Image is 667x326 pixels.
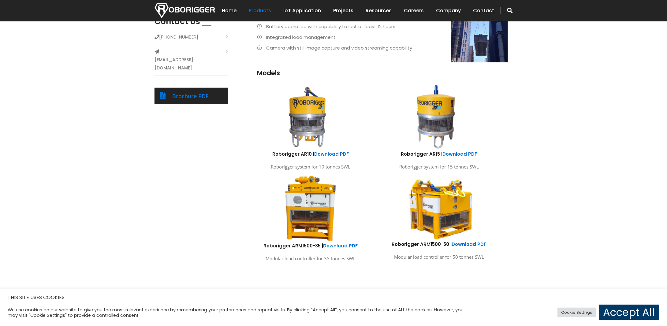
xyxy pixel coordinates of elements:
a: Home [222,1,237,20]
a: Download PDF [452,241,486,247]
h3: Models [257,69,508,77]
h6: Roborigger AR15 | [379,151,499,157]
img: Nortech [155,3,215,18]
a: [EMAIL_ADDRESS][DOMAIN_NAME] [155,56,228,72]
a: IoT Application [283,1,321,20]
h5: THIS SITE USES COOKIES [8,294,659,302]
a: Download PDF [323,243,358,249]
a: Products [249,1,271,20]
p: Modular load controller for 35 tonnes SWL [251,254,370,263]
a: Download PDF [314,151,349,157]
p: Roborigger system for 10 tonnes SWL [251,163,370,171]
div: We use cookies on our website to give you the most relevant experience by remembering your prefer... [8,307,464,318]
li: Camera with still image capture and video streaming capability [257,44,508,52]
li: [PHONE_NUMBER] [155,33,228,44]
a: Careers [404,1,424,20]
a: Brochure PDF [172,92,209,100]
h6: Roborigger ARM1500-50 | [379,241,499,247]
a: Contact [473,1,494,20]
a: Company [436,1,461,20]
li: Integrated load management [257,33,508,41]
a: Download PDF [443,151,477,157]
h6: Roborigger AR10 | [251,151,370,157]
a: Resources [366,1,392,20]
h2: Contact Us [155,17,200,26]
a: Projects [333,1,353,20]
a: Cookie Settings [557,308,596,317]
li: Battery operated with capability to last at least 12 hours [257,22,508,31]
p: Modular load controller for 50 tonnes SWL [379,253,499,261]
p: Roborigger system for 15 tonnes SWL [379,163,499,171]
h6: Roborigger ARM1500-35 | [251,243,370,249]
a: Accept All [599,305,659,320]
